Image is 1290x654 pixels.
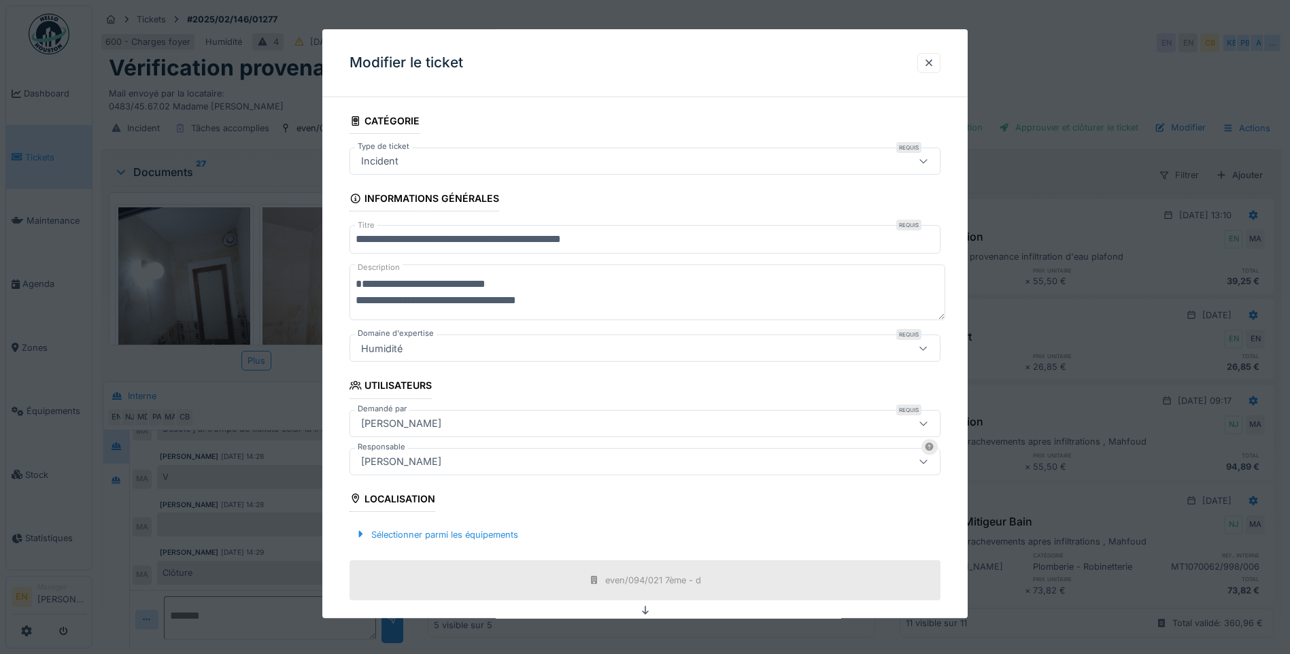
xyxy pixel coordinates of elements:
div: Requis [896,142,921,153]
div: [PERSON_NAME] [356,416,447,431]
div: Catégorie [350,111,420,134]
div: Informations générales [350,188,499,211]
div: Incident [356,154,404,169]
div: Localisation [350,489,435,512]
div: [PERSON_NAME] [356,454,447,469]
div: Humidité [356,341,408,356]
div: Utilisateurs [350,376,432,399]
label: Responsable [355,441,408,453]
label: Titre [355,220,377,232]
label: Description [355,260,403,277]
label: Domaine d'expertise [355,328,437,340]
div: even/094/021 7ème - d [605,574,701,587]
h3: Modifier le ticket [350,54,463,71]
div: Requis [896,405,921,415]
div: Requis [896,330,921,341]
label: Type de ticket [355,141,412,152]
div: Requis [896,220,921,231]
label: Demandé par [355,403,409,415]
div: Sélectionner parmi les équipements [350,526,524,544]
